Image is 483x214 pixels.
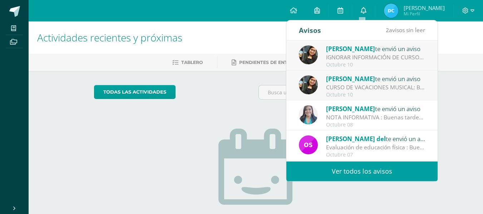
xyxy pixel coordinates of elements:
[326,104,425,113] div: te envió un aviso
[326,75,375,83] span: [PERSON_NAME]
[326,83,425,91] div: CURSO DE VACACIONES MUSICAL: Buen dia papitos, adjunto información de cursos de vacaciones musica...
[181,60,203,65] span: Tablero
[326,45,375,53] span: [PERSON_NAME]
[384,4,398,18] img: 06c843b541221984c6119e2addf5fdcd.png
[299,20,321,40] div: Avisos
[326,92,425,98] div: Octubre 10
[326,62,425,68] div: Octubre 10
[326,105,375,113] span: [PERSON_NAME]
[299,45,318,64] img: afbb90b42ddb8510e0c4b806fbdf27cc.png
[326,44,425,53] div: te envió un aviso
[239,60,300,65] span: Pendientes de entrega
[326,122,425,128] div: Octubre 08
[94,85,176,99] a: todas las Actividades
[286,161,438,181] a: Ver todos los avisos
[172,57,203,68] a: Tablero
[326,74,425,83] div: te envió un aviso
[326,152,425,158] div: Octubre 07
[232,57,300,68] a: Pendientes de entrega
[404,11,445,17] span: Mi Perfil
[326,134,425,143] div: te envió un aviso
[326,135,386,143] span: [PERSON_NAME] del
[326,53,425,61] div: IGNORAR INFORMACIÓN DE CURSOS DE VACACIONES MUSICALES: Buen día, favor de Ignorar la información ...
[37,31,182,44] span: Actividades recientes y próximas
[299,135,318,154] img: bce0f8ceb38355b742bd4151c3279ece.png
[299,75,318,94] img: afbb90b42ddb8510e0c4b806fbdf27cc.png
[326,113,425,121] div: NOTA INFORMATIVA : Buenas tardes queridos padres de familia y estudiantes Envío nota informativa ...
[299,105,318,124] img: be92b6c484970536b82811644e40775c.png
[259,85,417,99] input: Busca una actividad próxima aquí...
[326,143,425,151] div: Evaluación de educación física : Buenas tardes espero se encuentren bien en sus labores diarias. ...
[386,26,389,34] span: 2
[386,26,425,34] span: avisos sin leer
[404,4,445,11] span: [PERSON_NAME]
